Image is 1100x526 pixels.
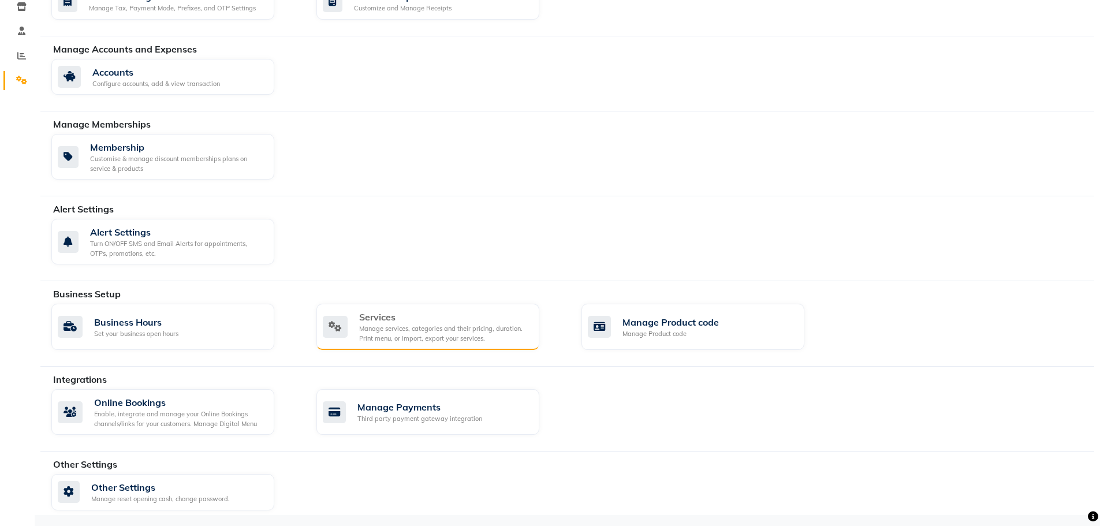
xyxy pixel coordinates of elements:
a: Manage Product codeManage Product code [581,304,829,350]
div: Third party payment gateway integration [357,414,482,424]
div: Enable, integrate and manage your Online Bookings channels/links for your customers. Manage Digit... [94,409,265,428]
div: Turn ON/OFF SMS and Email Alerts for appointments, OTPs, promotions, etc. [90,239,265,258]
a: Alert SettingsTurn ON/OFF SMS and Email Alerts for appointments, OTPs, promotions, etc. [51,219,299,264]
a: Online BookingsEnable, integrate and manage your Online Bookings channels/links for your customer... [51,389,299,435]
div: Manage reset opening cash, change password. [91,494,230,504]
div: Manage Payments [357,400,482,414]
div: Business Hours [94,315,178,329]
div: Manage Product code [622,315,719,329]
a: AccountsConfigure accounts, add & view transaction [51,59,299,95]
a: ServicesManage services, categories and their pricing, duration. Print menu, or import, export yo... [316,304,564,350]
div: Membership [90,140,265,154]
div: Manage Tax, Payment Mode, Prefixes, and OTP Settings [89,3,256,13]
div: Services [359,310,530,324]
a: Other SettingsManage reset opening cash, change password. [51,474,299,510]
div: Other Settings [91,480,230,494]
a: Manage PaymentsThird party payment gateway integration [316,389,564,435]
a: Business HoursSet your business open hours [51,304,299,350]
div: Manage Product code [622,329,719,339]
div: Customise & manage discount memberships plans on service & products [90,154,265,173]
div: Set your business open hours [94,329,178,339]
div: Alert Settings [90,225,265,239]
div: Customize and Manage Receipts [354,3,452,13]
div: Accounts [92,65,220,79]
div: Manage services, categories and their pricing, duration. Print menu, or import, export your servi... [359,324,530,343]
a: MembershipCustomise & manage discount memberships plans on service & products [51,134,299,180]
div: Configure accounts, add & view transaction [92,79,220,89]
div: Online Bookings [94,396,265,409]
